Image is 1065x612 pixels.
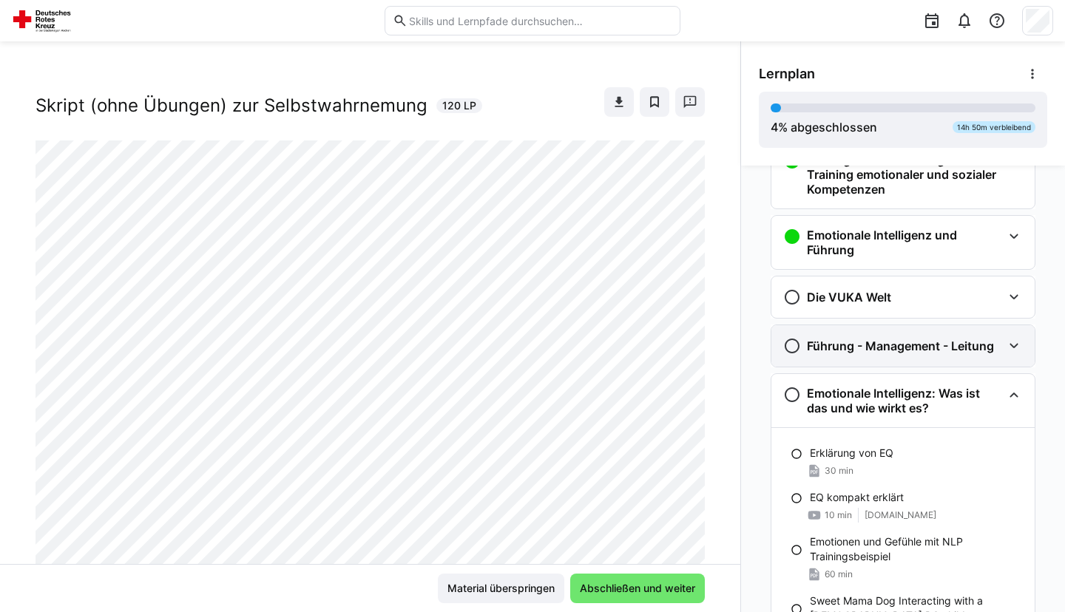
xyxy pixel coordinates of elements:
p: Erklärung von EQ [810,446,893,460]
h3: Wichtige Vorbemerkung zum Training emotionaler und sozialer Kompetenzen [807,152,1002,197]
span: Lernplan [759,66,815,82]
h3: Emotionale Intelligenz: Was ist das und wie wirkt es? [807,386,1002,415]
span: 60 min [825,568,853,580]
input: Skills und Lernpfade durchsuchen… [408,14,672,27]
span: [DOMAIN_NAME] [865,509,936,521]
button: Abschließen und weiter [570,574,705,603]
span: Abschließen und weiter [578,581,697,596]
h2: Skript (ohne Übungen) zur Selbstwahrnemung [35,95,427,117]
span: 4 [771,120,778,135]
span: Material überspringen [445,581,557,596]
p: EQ kompakt erklärt [810,490,904,505]
button: Material überspringen [438,574,564,603]
span: 120 LP [442,98,476,113]
h3: Die VUKA Welt [807,290,891,305]
span: 10 min [825,509,852,521]
p: Emotionen und Gefühle mit NLP Trainingsbeispiel [810,534,1023,564]
div: % abgeschlossen [771,118,877,136]
span: 30 min [825,465,853,477]
h3: Emotionale Intelligenz und Führung [807,228,1002,257]
div: 14h 50m verbleibend [953,121,1035,133]
h3: Führung - Management - Leitung [807,339,994,353]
